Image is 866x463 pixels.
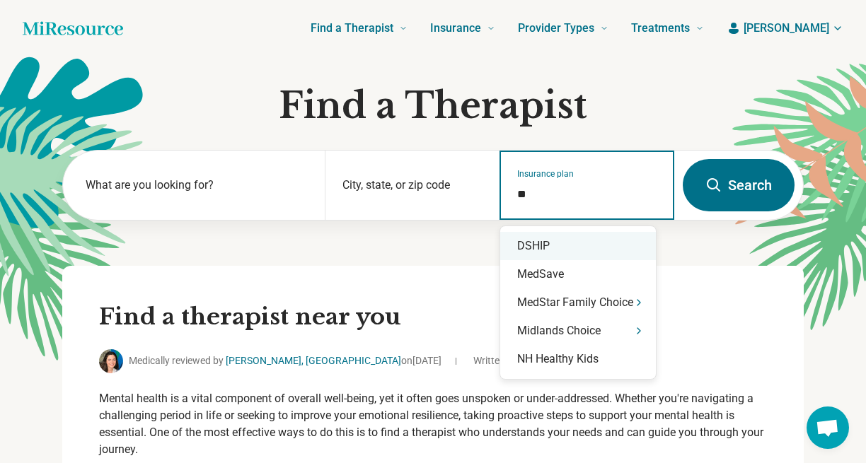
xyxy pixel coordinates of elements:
div: Midlands Choice [500,317,656,345]
span: [PERSON_NAME] [744,20,829,37]
span: Insurance [430,18,481,38]
button: Search [683,159,795,211]
div: MedStar Family Choice [500,288,656,317]
a: [PERSON_NAME], [GEOGRAPHIC_DATA] [226,355,401,366]
a: Home page [23,14,123,42]
div: NH Healthy Kids [500,345,656,373]
label: What are you looking for? [86,177,308,194]
span: Find a Therapist [311,18,393,38]
div: DSHIP [500,232,656,260]
span: Medically reviewed by [129,353,441,368]
div: MedSave [500,260,656,288]
h1: Find a Therapist [62,85,804,127]
span: Provider Types [518,18,594,38]
p: Mental health is a vital component of overall well-being, yet it often goes unspoken or under-add... [99,390,767,458]
div: Open chat [807,406,849,449]
div: Suggestions [500,232,656,373]
h2: Find a therapist near you [99,303,767,332]
span: on [DATE] [401,355,441,366]
span: Treatments [631,18,690,38]
span: Written by the [473,353,613,368]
